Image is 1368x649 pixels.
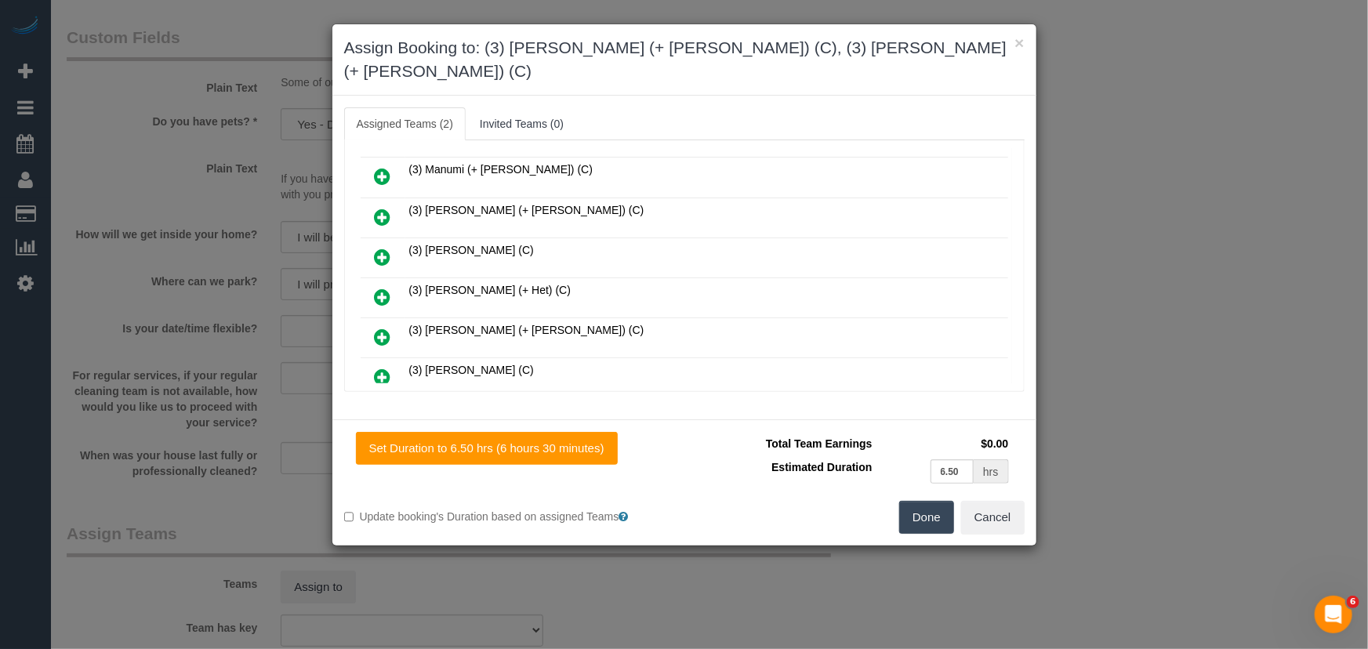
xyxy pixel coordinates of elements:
[1347,596,1359,608] span: 6
[409,204,644,216] span: (3) [PERSON_NAME] (+ [PERSON_NAME]) (C)
[409,244,534,256] span: (3) [PERSON_NAME] (C)
[344,107,466,140] a: Assigned Teams (2)
[771,461,872,473] span: Estimated Duration
[344,512,354,522] input: Update booking's Duration based on assigned Teams
[344,509,673,524] label: Update booking's Duration based on assigned Teams
[899,501,954,534] button: Done
[876,432,1013,455] td: $0.00
[696,432,876,455] td: Total Team Earnings
[467,107,576,140] a: Invited Teams (0)
[974,459,1008,484] div: hrs
[1315,596,1352,633] iframe: Intercom live chat
[344,36,1025,83] h3: Assign Booking to: (3) [PERSON_NAME] (+ [PERSON_NAME]) (C), (3) [PERSON_NAME] (+ [PERSON_NAME]) (C)
[409,284,572,296] span: (3) [PERSON_NAME] (+ Het) (C)
[409,364,534,376] span: (3) [PERSON_NAME] (C)
[1014,34,1024,51] button: ×
[409,163,593,176] span: (3) Manumi (+ [PERSON_NAME]) (C)
[961,501,1025,534] button: Cancel
[356,432,618,465] button: Set Duration to 6.50 hrs (6 hours 30 minutes)
[409,324,644,336] span: (3) [PERSON_NAME] (+ [PERSON_NAME]) (C)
